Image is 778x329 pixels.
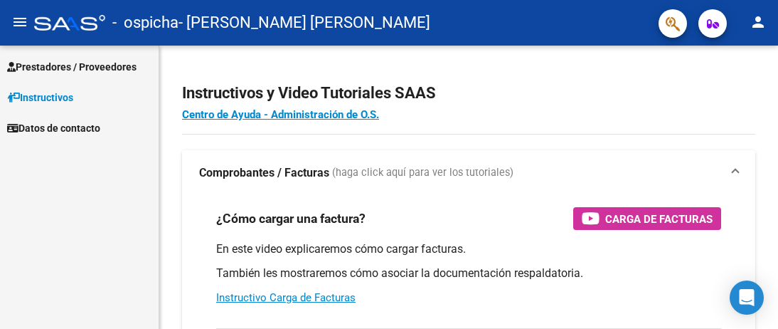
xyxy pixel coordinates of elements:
[182,150,755,196] mat-expansion-panel-header: Comprobantes / Facturas (haga click aquí para ver los tutoriales)
[216,291,356,304] a: Instructivo Carga de Facturas
[7,59,137,75] span: Prestadores / Proveedores
[11,14,28,31] mat-icon: menu
[216,241,721,257] p: En este video explicaremos cómo cargar facturas.
[182,80,755,107] h2: Instructivos y Video Tutoriales SAAS
[112,7,178,38] span: - ospicha
[750,14,767,31] mat-icon: person
[7,120,100,136] span: Datos de contacto
[178,7,430,38] span: - [PERSON_NAME] [PERSON_NAME]
[199,165,329,181] strong: Comprobantes / Facturas
[182,108,379,121] a: Centro de Ayuda - Administración de O.S.
[216,266,721,281] p: También les mostraremos cómo asociar la documentación respaldatoria.
[332,165,513,181] span: (haga click aquí para ver los tutoriales)
[605,210,713,228] span: Carga de Facturas
[573,207,721,230] button: Carga de Facturas
[216,209,366,229] h3: ¿Cómo cargar una factura?
[730,281,764,315] div: Open Intercom Messenger
[7,90,73,105] span: Instructivos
